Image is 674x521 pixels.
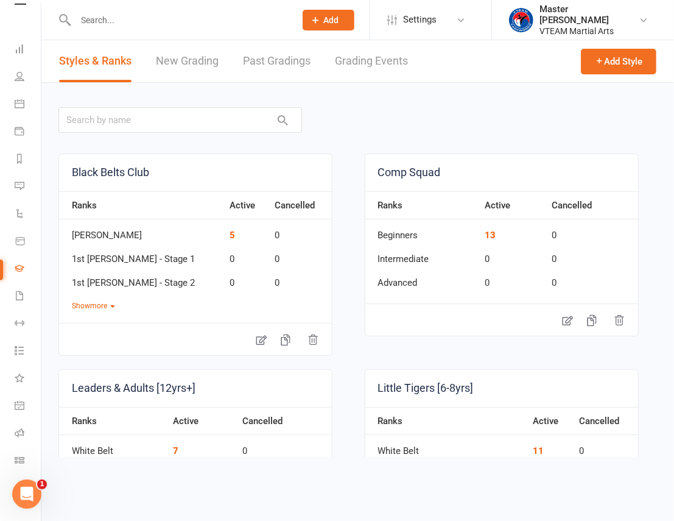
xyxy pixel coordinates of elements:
a: Roll call kiosk mode [15,420,42,448]
span: 1 [37,480,47,489]
input: Search... [72,12,287,29]
a: What's New [15,366,42,393]
td: 0 [269,267,332,291]
a: 5 [230,230,235,241]
td: Beginners [365,219,479,243]
button: Add Style [581,49,656,74]
td: 1st [PERSON_NAME] - Stage 2 [59,267,223,291]
td: 0 [546,267,638,291]
td: Intermediate [365,243,479,267]
a: Past Gradings [243,40,311,82]
td: 0 [223,243,269,267]
div: VTEAM Martial Arts [539,26,639,37]
a: Calendar [15,91,42,119]
td: 0 [479,243,545,267]
a: Class kiosk mode [15,448,42,475]
td: Advanced [365,267,479,291]
td: 0 [236,435,332,459]
td: White Belt [59,435,167,459]
a: 11 [533,445,544,456]
td: 0 [269,243,332,267]
th: Cancelled [546,191,638,219]
th: Cancelled [236,407,332,435]
a: General attendance kiosk mode [15,393,42,420]
th: Active [479,191,545,219]
iframe: Intercom live chat [12,480,41,509]
a: 13 [485,230,496,241]
th: Ranks [365,407,527,435]
a: Comp Squad [365,154,638,191]
th: Active [527,407,573,435]
span: Settings [403,6,437,34]
button: Add [303,10,354,30]
a: Payments [15,119,42,146]
td: 1st [PERSON_NAME] - Stage 1 [59,243,223,267]
a: New Grading [156,40,219,82]
a: Grading Events [335,40,408,82]
span: Add [324,15,339,25]
img: thumb_image1628552580.png [509,8,533,32]
a: Leaders & Adults [12yrs+] [59,370,332,407]
button: Showmore [72,300,115,312]
a: Product Sales [15,229,42,256]
td: 0 [269,219,332,243]
td: 0 [223,267,269,291]
div: Master [PERSON_NAME] [539,4,639,26]
a: Reports [15,146,42,174]
th: Active [223,191,269,219]
td: 0 [479,267,545,291]
th: Active [167,407,236,435]
a: People [15,64,42,91]
a: Black Belts Club [59,154,332,191]
td: [PERSON_NAME] [59,219,223,243]
td: White Belt [365,435,527,459]
th: Ranks [365,191,479,219]
input: Search by name [58,107,302,133]
td: 0 [574,435,638,459]
th: Ranks [59,407,167,435]
td: 0 [546,219,638,243]
a: Dashboard [15,37,42,64]
td: 0 [546,243,638,267]
th: Cancelled [269,191,332,219]
a: Styles & Ranks [59,40,132,82]
a: Little Tigers [6-8yrs] [365,370,638,407]
a: 7 [173,445,178,456]
th: Ranks [59,191,223,219]
th: Cancelled [574,407,638,435]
